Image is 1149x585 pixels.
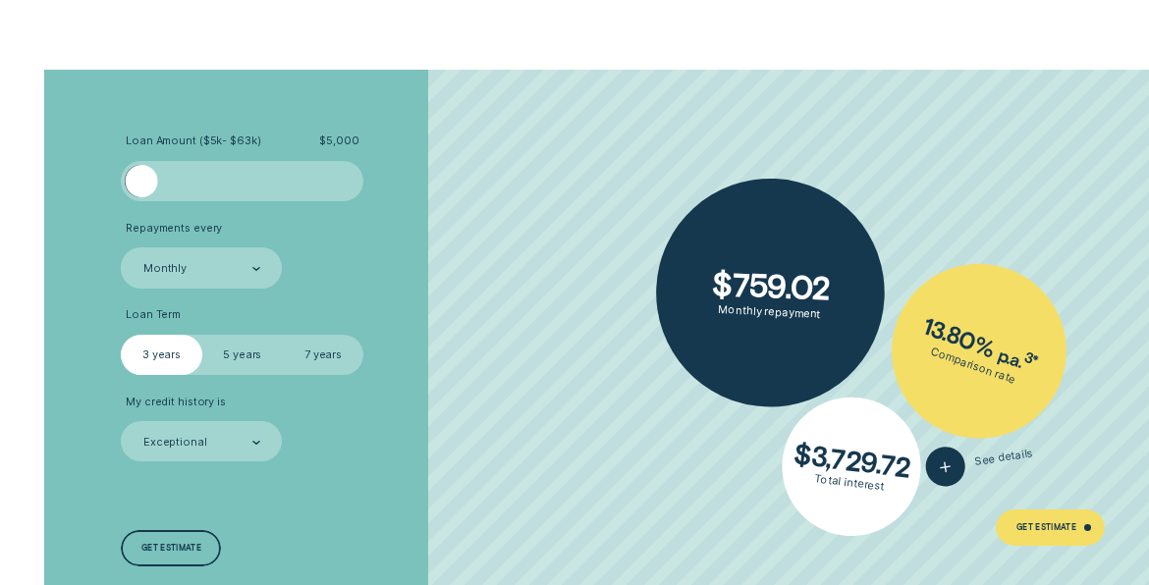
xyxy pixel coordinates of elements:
span: Loan Term [126,308,181,322]
button: See details [923,434,1036,490]
a: Get Estimate [996,509,1104,546]
label: 3 years [121,335,201,375]
label: 5 years [202,335,283,375]
a: Get estimate [121,530,221,566]
span: See details [974,448,1034,469]
span: Repayments every [126,222,222,236]
span: My credit history is [126,396,226,409]
label: 7 years [283,335,363,375]
div: Exceptional [143,436,207,450]
span: Loan Amount ( $5k - $63k ) [126,134,260,148]
span: $ 5,000 [319,134,358,148]
div: Monthly [143,262,187,276]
